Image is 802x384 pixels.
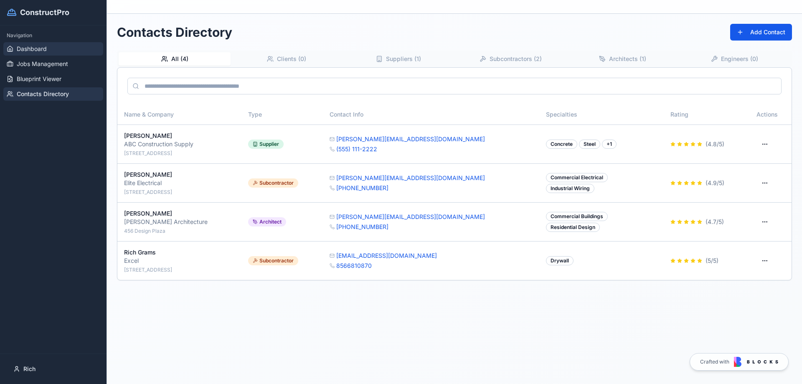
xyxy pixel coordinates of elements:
[124,248,235,257] div: Rich Grams
[323,104,539,125] th: Contact Info
[750,104,792,125] th: Actions
[336,145,377,153] a: (555) 111-2222
[17,60,68,68] span: Jobs Management
[566,52,678,66] button: Architects ( 1 )
[706,218,724,226] span: ( 4.7 /5)
[546,256,574,265] div: Drywall
[17,90,69,98] span: Contacts Directory
[124,189,235,196] div: [STREET_ADDRESS]
[3,29,103,42] div: Navigation
[336,174,485,182] a: [PERSON_NAME][EMAIL_ADDRESS][DOMAIN_NAME]
[231,52,343,66] button: Clients ( 0 )
[336,262,372,270] a: 8566810870
[336,213,485,221] a: [PERSON_NAME][EMAIL_ADDRESS][DOMAIN_NAME]
[3,57,103,71] a: Jobs Management
[124,140,235,148] div: ABC Construction Supply
[336,223,388,231] a: [PHONE_NUMBER]
[124,228,235,234] div: 456 Design Plaza
[690,353,789,371] a: Crafted with
[546,223,600,232] div: Residential Design
[20,7,69,18] h2: ConstructPro
[241,104,323,125] th: Type
[336,252,437,260] a: [EMAIL_ADDRESS][DOMAIN_NAME]
[336,184,388,192] a: [PHONE_NUMBER]
[602,140,617,149] div: + 1
[678,52,790,66] button: Engineers ( 0 )
[706,179,724,187] span: ( 4.9 /5)
[700,359,729,365] span: Crafted with
[23,365,36,373] span: Rich
[17,45,47,53] span: Dashboard
[124,257,235,265] div: Excel
[546,184,594,193] div: Industrial Wiring
[706,140,724,148] span: ( 4.8 /5)
[124,132,235,140] div: [PERSON_NAME]
[454,52,566,66] button: Subcontractors ( 2 )
[124,150,235,157] div: [STREET_ADDRESS]
[336,135,485,143] a: [PERSON_NAME][EMAIL_ADDRESS][DOMAIN_NAME]
[17,75,61,83] span: Blueprint Viewer
[248,140,284,149] div: Supplier
[3,72,103,86] a: Blueprint Viewer
[119,52,231,66] button: All ( 4 )
[664,104,750,125] th: Rating
[124,267,235,273] div: [STREET_ADDRESS]
[248,217,286,226] div: Architect
[546,212,608,221] div: Commercial Buildings
[124,170,235,179] div: [PERSON_NAME]
[579,140,600,149] div: Steel
[248,178,298,188] div: Subcontractor
[124,179,235,187] div: Elite Electrical
[3,87,103,101] a: Contacts Directory
[734,357,778,367] img: Blocks
[117,104,241,125] th: Name & Company
[546,140,577,149] div: Concrete
[730,24,792,41] button: Add Contact
[124,218,235,226] div: [PERSON_NAME] Architecture
[124,209,235,218] div: [PERSON_NAME]
[539,104,663,125] th: Specialties
[343,52,454,66] button: Suppliers ( 1 )
[7,361,100,377] button: Rich
[706,257,718,265] span: ( 5 /5)
[248,256,298,265] div: Subcontractor
[117,25,232,40] h1: Contacts Directory
[546,173,608,182] div: Commercial Electrical
[3,42,103,56] a: Dashboard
